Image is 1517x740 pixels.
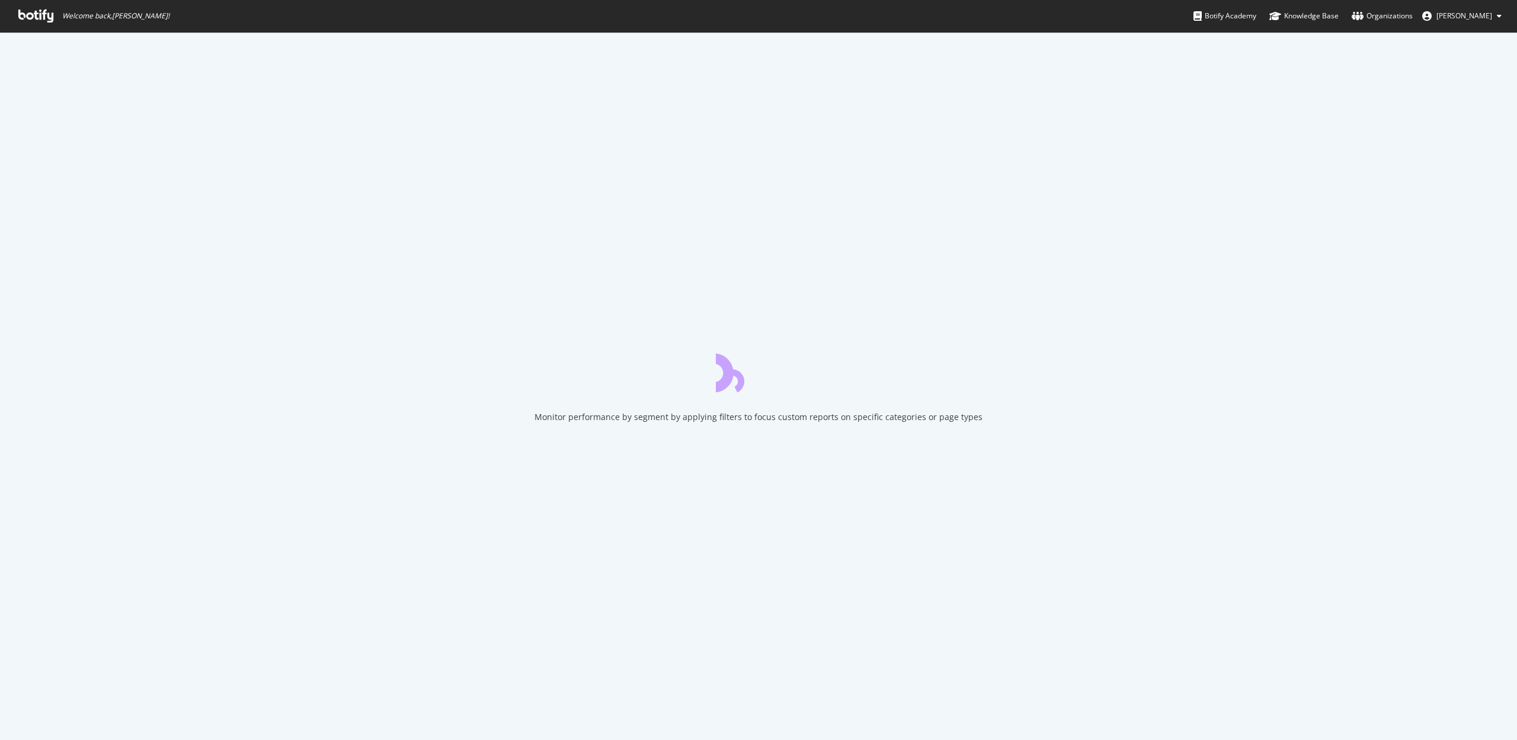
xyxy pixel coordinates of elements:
[1413,7,1511,25] button: [PERSON_NAME]
[1193,10,1256,22] div: Botify Academy
[1436,11,1492,21] span: Tamara Quiñones
[535,411,982,423] div: Monitor performance by segment by applying filters to focus custom reports on specific categories...
[716,350,801,392] div: animation
[62,11,169,21] span: Welcome back, [PERSON_NAME] !
[1269,10,1339,22] div: Knowledge Base
[1352,10,1413,22] div: Organizations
